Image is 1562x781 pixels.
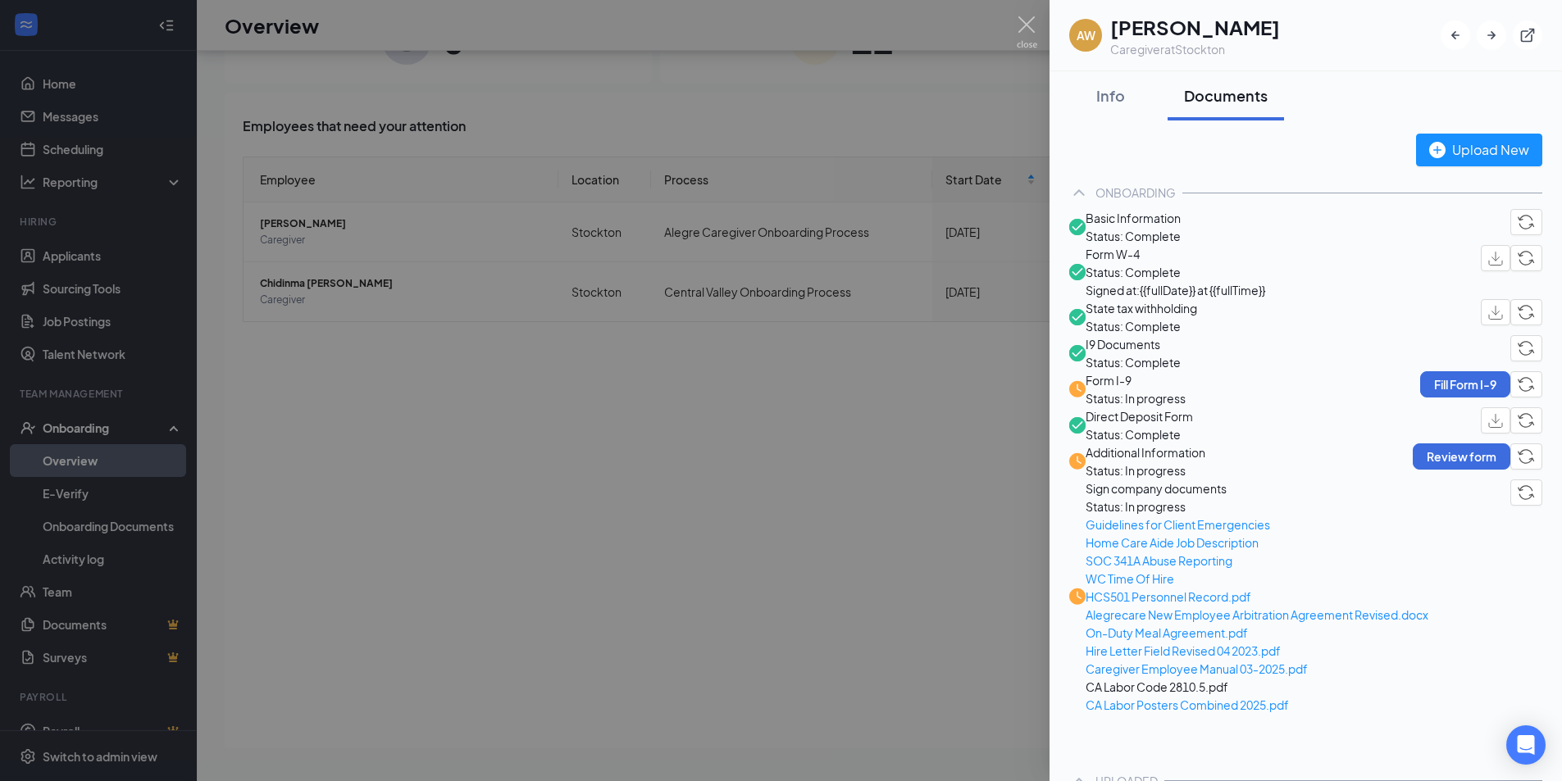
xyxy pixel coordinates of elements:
[1519,27,1536,43] svg: ExternalLink
[1086,497,1428,515] span: Status: In progress
[1110,41,1280,57] div: Caregiver at Stockton
[1086,552,1428,570] a: SOC 341A Abuse Reporting
[1086,317,1197,335] span: Status: Complete
[1086,588,1428,606] a: HCS501 Personnel Record.pdf
[1086,515,1428,534] a: Guidelines for Client Emergencies
[1086,678,1428,696] span: CA Labor Code 2810.5.pdf
[1086,660,1428,678] a: Caregiver Employee Manual 03-2025.pdf
[1086,227,1181,245] span: Status: Complete
[1429,139,1529,160] div: Upload New
[1086,534,1428,552] a: Home Care Aide Job Description
[1086,281,1265,299] span: Signed at: {{fullDate}} at {{fullTime}}
[1086,425,1193,443] span: Status: Complete
[1420,371,1510,397] button: Fill Form I-9
[1086,570,1428,588] a: WC Time Of Hire
[1086,606,1428,624] a: Alegrecare New Employee Arbitration Agreement Revised.docx
[1413,443,1510,470] button: Review form
[1086,407,1193,425] span: Direct Deposit Form
[1447,27,1464,43] svg: ArrowLeftNew
[1077,27,1095,43] div: AW
[1086,299,1197,317] span: State tax withholding
[1086,245,1265,263] span: Form W-4
[1086,624,1428,642] a: On-Duty Meal Agreement.pdf
[1513,20,1542,50] button: ExternalLink
[1086,443,1205,461] span: Additional Information
[1086,371,1186,389] span: Form I-9
[1441,20,1470,50] button: ArrowLeftNew
[1184,85,1268,106] div: Documents
[1086,353,1181,371] span: Status: Complete
[1086,696,1428,714] a: CA Labor Posters Combined 2025.pdf
[1086,389,1186,407] span: Status: In progress
[1477,20,1506,50] button: ArrowRight
[1086,642,1428,660] a: Hire Letter Field Revised 04 2023.pdf
[1095,184,1176,201] div: ONBOARDING
[1086,209,1181,227] span: Basic Information
[1416,134,1542,166] button: Upload New
[1483,27,1500,43] svg: ArrowRight
[1069,183,1089,202] svg: ChevronUp
[1086,263,1265,281] span: Status: Complete
[1110,13,1280,41] h1: [PERSON_NAME]
[1086,479,1428,497] span: Sign company documents
[1086,461,1205,479] span: Status: In progress
[1086,335,1181,353] span: I9 Documents
[1086,85,1135,106] div: Info
[1506,725,1546,765] div: Open Intercom Messenger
